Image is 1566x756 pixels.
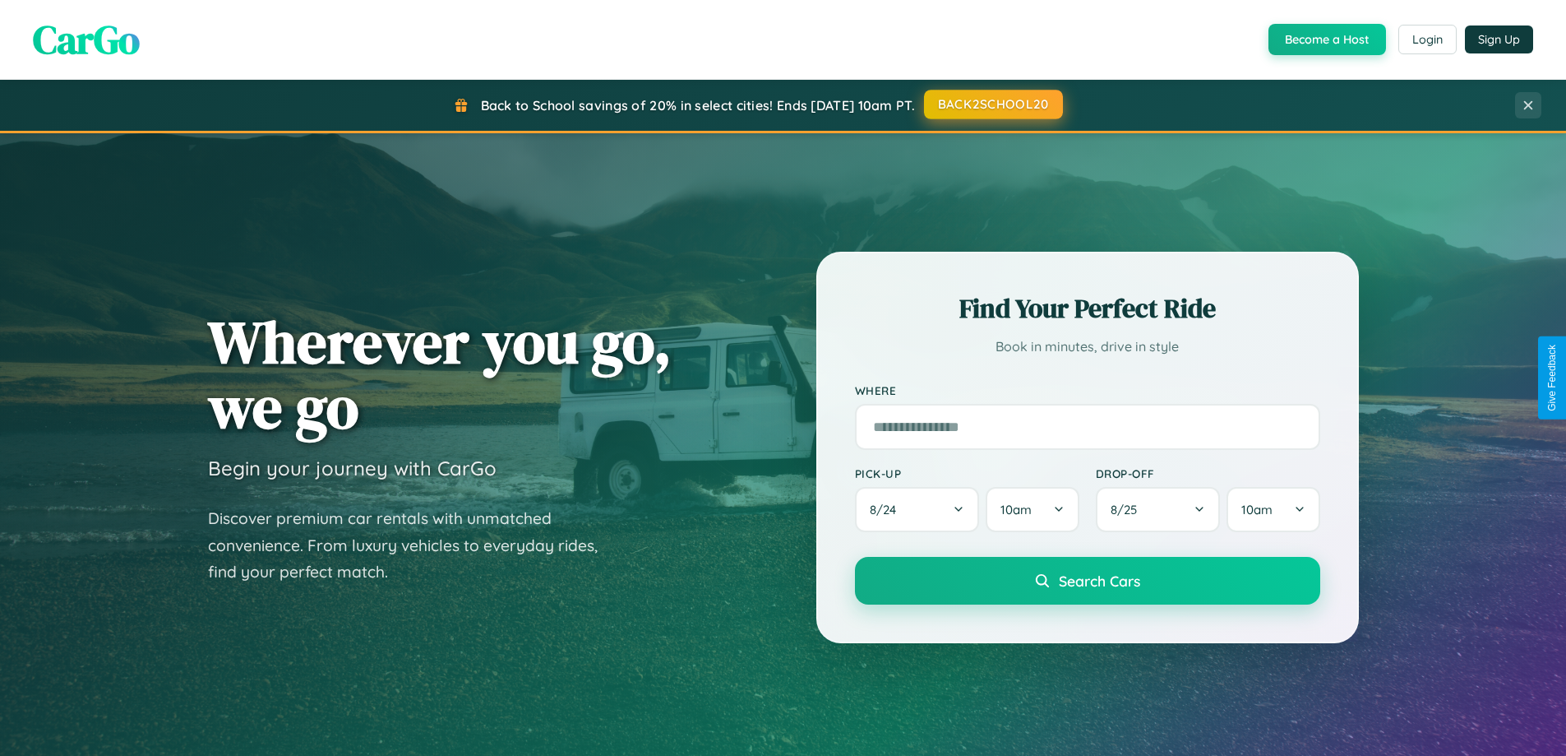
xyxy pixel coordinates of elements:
span: Search Cars [1059,572,1140,590]
span: Back to School savings of 20% in select cities! Ends [DATE] 10am PT. [481,97,915,114]
span: 8 / 25 [1111,502,1145,517]
button: Sign Up [1465,26,1533,53]
p: Discover premium car rentals with unmatched convenience. From luxury vehicles to everyday rides, ... [208,505,619,586]
h3: Begin your journey with CarGo [208,456,497,480]
button: Become a Host [1268,24,1386,55]
button: BACK2SCHOOL20 [924,90,1063,119]
button: 8/25 [1096,487,1221,532]
h1: Wherever you go, we go [208,309,672,439]
label: Pick-up [855,466,1079,480]
span: 10am [1241,502,1273,517]
button: 8/24 [855,487,980,532]
button: 10am [1226,487,1319,532]
h2: Find Your Perfect Ride [855,290,1320,327]
label: Drop-off [1096,466,1320,480]
span: 8 / 24 [870,502,904,517]
p: Book in minutes, drive in style [855,335,1320,359]
span: CarGo [33,12,140,67]
button: Search Cars [855,557,1320,605]
label: Where [855,383,1320,397]
button: Login [1398,25,1457,54]
div: Give Feedback [1546,345,1558,411]
span: 10am [1000,502,1032,517]
button: 10am [986,487,1079,532]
